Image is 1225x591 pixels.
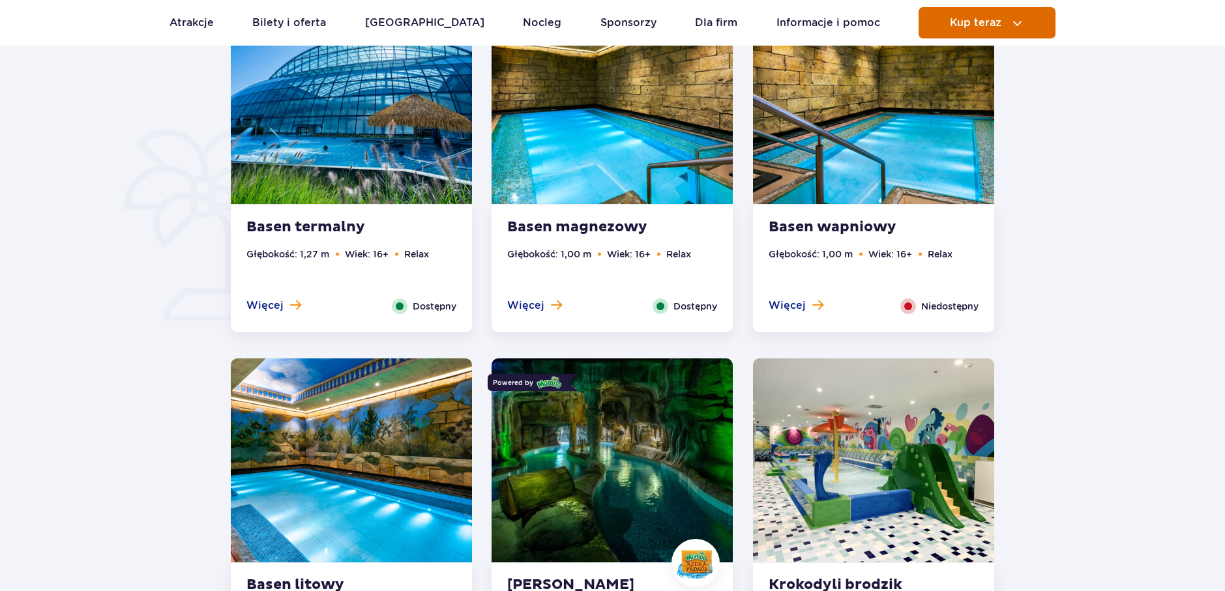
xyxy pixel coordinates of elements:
li: Relax [666,247,691,261]
span: Więcej [246,298,284,313]
img: Baby pool Jay [753,358,994,562]
div: Powered by [488,374,568,391]
a: [GEOGRAPHIC_DATA] [365,7,484,38]
span: Więcej [507,298,544,313]
a: Dla firm [695,7,737,38]
button: Kup teraz [919,7,1055,38]
button: Więcej [246,298,301,313]
li: Wiek: 16+ [607,247,651,261]
li: Głębokość: 1,27 m [246,247,329,261]
a: Nocleg [523,7,561,38]
span: Więcej [769,298,806,313]
strong: Basen termalny [246,218,404,237]
li: Relax [928,247,952,261]
span: Dostępny [673,299,717,313]
span: Niedostępny [921,299,979,313]
a: Informacje i pomoc [776,7,880,38]
li: Wiek: 16+ [868,247,912,261]
span: Kup teraz [950,17,1001,29]
a: Atrakcje [170,7,214,38]
li: Wiek: 16+ [345,247,389,261]
button: Więcej [507,298,562,313]
img: Mamba Adventure river [492,358,733,562]
li: Głębokość: 1,00 m [769,247,853,261]
a: Sponsorzy [600,7,657,38]
img: Mamba logo [537,375,563,390]
li: Głębokość: 1,00 m [507,247,591,261]
strong: Basen wapniowy [769,218,926,237]
span: Dostępny [413,299,456,313]
button: Więcej [769,298,823,313]
strong: Basen magnezowy [507,218,665,237]
li: Relax [404,247,429,261]
img: Lithium Pool [231,358,472,562]
a: Bilety i oferta [252,7,326,38]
